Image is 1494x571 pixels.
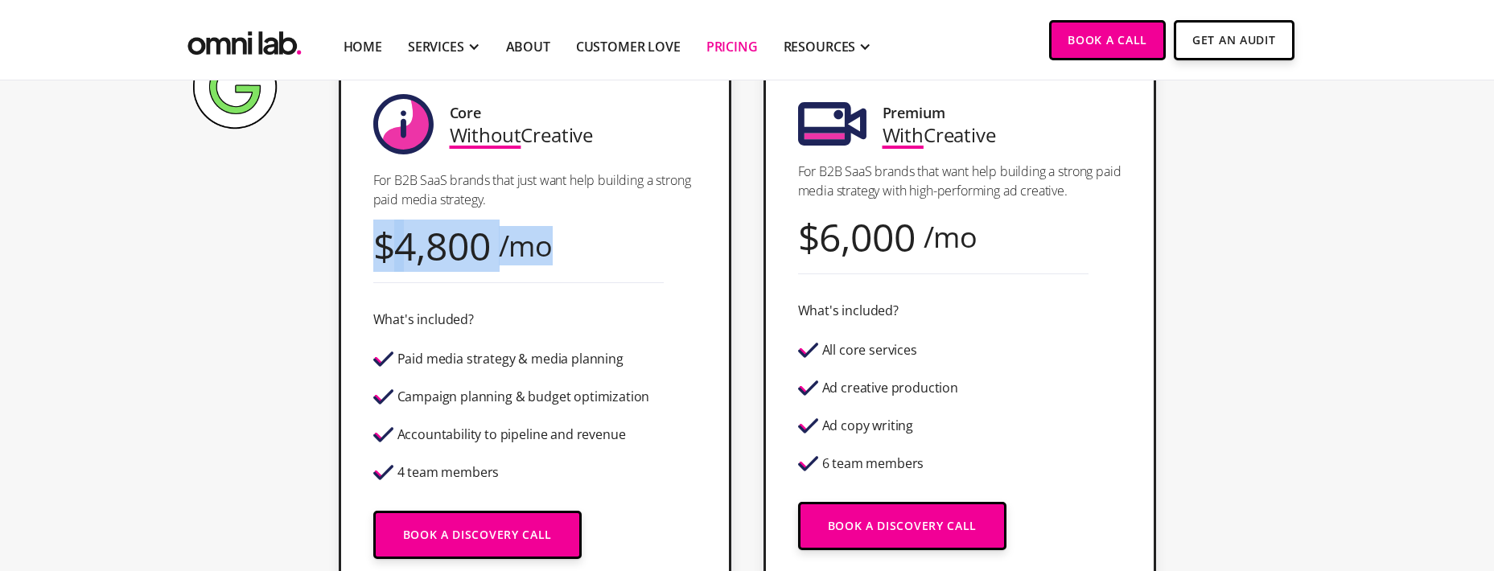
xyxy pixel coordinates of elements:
div: 4,800 [394,235,490,257]
a: home [184,20,305,60]
div: Campaign planning & budget optimization [397,390,650,404]
div: RESOURCES [784,37,856,56]
div: Core [450,102,481,124]
a: Customer Love [576,37,681,56]
a: Pricing [706,37,758,56]
a: Get An Audit [1174,20,1294,60]
div: All core services [822,343,917,357]
a: About [506,37,550,56]
div: 4 team members [397,466,500,479]
div: 6 team members [822,457,924,470]
div: Ad creative production [822,381,958,395]
p: For B2B SaaS brands that just want help building a strong paid media strategy. [373,170,697,209]
div: $ [373,235,395,257]
a: Book a Discovery Call [373,511,582,559]
div: What's included? [798,300,899,322]
div: $ [798,226,820,248]
a: Book a Call [1049,20,1166,60]
a: Book a Discovery Call [798,502,1007,550]
div: Creative [450,124,594,146]
a: Home [344,37,382,56]
div: /mo [924,226,978,248]
div: Accountability to pipeline and revenue [397,428,626,442]
p: For B2B SaaS brands that want help building a strong paid media strategy with high-performing ad ... [798,162,1122,200]
div: Creative [883,124,996,146]
div: Paid media strategy & media planning [397,352,624,366]
span: Without [450,121,521,148]
span: With [883,121,924,148]
iframe: Chat Widget [1204,384,1494,571]
div: Premium [883,102,945,124]
img: Omni Lab: B2B SaaS Demand Generation Agency [184,20,305,60]
div: SERVICES [408,37,464,56]
div: What's included? [373,309,474,331]
div: /mo [499,235,554,257]
div: Ad copy writing [822,419,914,433]
div: 6,000 [819,226,915,248]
